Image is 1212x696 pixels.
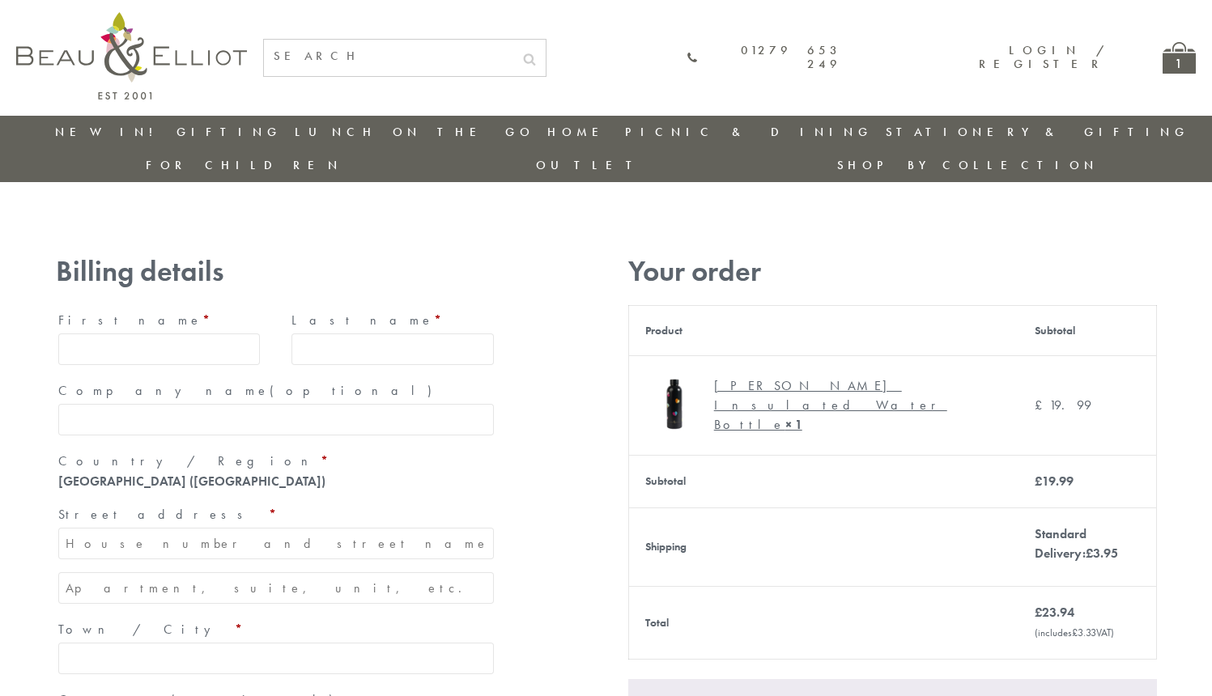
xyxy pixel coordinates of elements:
[625,124,873,140] a: Picnic & Dining
[628,586,1019,659] th: Total
[1035,525,1118,562] label: Standard Delivery:
[837,157,1099,173] a: Shop by collection
[56,255,496,288] h3: Billing details
[146,157,342,173] a: For Children
[58,378,494,404] label: Company name
[1035,473,1042,490] span: £
[628,305,1019,355] th: Product
[1035,397,1049,414] span: £
[536,157,644,173] a: Outlet
[645,372,706,433] img: Emily Heart insulated Water Bottle
[628,255,1157,288] h3: Your order
[55,124,164,140] a: New in!
[58,528,494,559] input: House number and street name
[1035,626,1114,639] small: (includes VAT)
[270,382,441,399] span: (optional)
[1035,604,1042,621] span: £
[58,473,325,490] strong: [GEOGRAPHIC_DATA] ([GEOGRAPHIC_DATA])
[264,40,513,73] input: SEARCH
[547,124,612,140] a: Home
[58,308,261,333] label: First name
[979,42,1106,72] a: Login / Register
[58,448,494,474] label: Country / Region
[291,308,494,333] label: Last name
[1035,604,1074,621] bdi: 23.94
[1086,545,1118,562] bdi: 3.95
[1086,545,1093,562] span: £
[1035,397,1091,414] bdi: 19.99
[628,507,1019,586] th: Shipping
[1072,626,1096,639] span: 3.33
[58,617,494,643] label: Town / City
[645,372,1002,439] a: Emily Heart insulated Water Bottle [PERSON_NAME] Insulated Water Bottle× 1
[58,502,494,528] label: Street address
[1035,473,1074,490] bdi: 19.99
[785,416,802,433] strong: × 1
[1019,305,1156,355] th: Subtotal
[176,124,282,140] a: Gifting
[687,44,842,72] a: 01279 653 249
[16,12,247,100] img: logo
[628,455,1019,507] th: Subtotal
[886,124,1189,140] a: Stationery & Gifting
[1163,42,1196,74] a: 1
[1072,626,1078,639] span: £
[58,572,494,604] input: Apartment, suite, unit, etc. (optional)
[295,124,534,140] a: Lunch On The Go
[714,376,990,435] div: [PERSON_NAME] Insulated Water Bottle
